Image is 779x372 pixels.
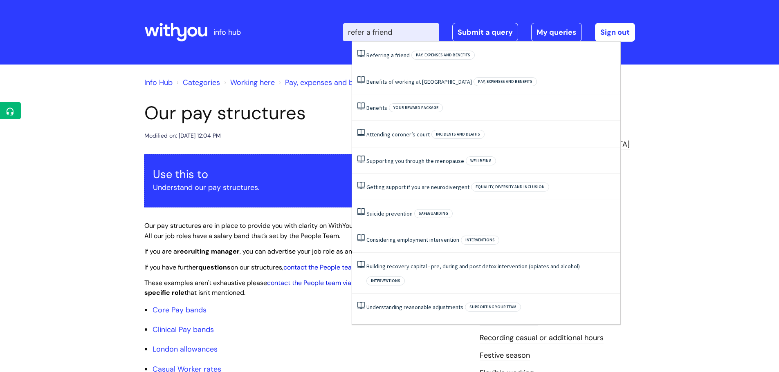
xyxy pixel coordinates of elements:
[153,325,214,334] a: Clinical Pay bands
[153,344,218,354] a: London allowances
[144,78,173,87] a: Info Hub
[198,263,231,272] strong: questions
[366,210,413,217] a: Suicide prevention
[366,78,472,85] a: Benefits of working at [GEOGRAPHIC_DATA]
[411,51,475,60] span: Pay, expenses and benefits
[366,263,580,270] a: Building recovery capital - pre, during and post detox intervention (opiates and alcohol)
[343,23,439,41] input: Search
[153,181,459,194] p: Understand our pay structures.
[366,157,464,165] a: Supporting you through the menopause
[531,23,582,42] a: My queries
[414,209,453,218] span: Safeguarding
[267,278,393,287] a: contact the People team via the Helpdesk
[389,103,443,112] span: Your reward package
[144,102,467,124] h1: Our pay structures
[471,183,549,192] span: Equality, Diversity and Inclusion
[480,350,530,361] a: Festive season
[391,51,394,59] span: a
[183,78,220,87] a: Categories
[480,333,604,343] a: Recording casual or additional hours
[465,303,521,312] span: Supporting your team
[466,156,496,165] span: Wellbeing
[366,104,387,111] a: Benefits
[452,23,518,42] a: Submit a query
[366,236,459,243] a: Considering employment intervention
[366,303,463,311] a: Understanding reasonable adjustments
[461,236,499,245] span: Interventions
[153,305,207,315] a: Core Pay bands
[144,263,410,272] span: If you have further on our structures, .
[285,78,376,87] a: Pay, expenses and benefits
[144,247,467,256] span: If you are a , you can advertise your job role as any salary within the assigned pay band.
[177,247,240,256] strong: recruiting manager
[595,23,635,42] a: Sign out
[222,76,275,89] li: Working here
[431,130,485,139] span: Incidents and deaths
[366,51,390,59] span: Referring
[366,183,469,191] a: Getting support if you are neurodivergent
[366,276,405,285] span: Interventions
[175,76,220,89] li: Solution home
[474,77,537,86] span: Pay, expenses and benefits
[366,131,430,138] a: Attending coroner’s court
[144,278,458,297] span: These examples aren't exhaustive please if you want to that isn't mentioned.
[213,26,241,39] p: info hub
[230,78,275,87] a: Working here
[144,221,467,240] span: Our pay structures are in place to provide you with clarity on WithYou salaries, allowances and c...
[153,168,459,181] h3: Use this to
[144,131,221,141] div: Modified on: [DATE] 12:04 PM
[283,263,409,272] a: contact the People team via the Helpdesk
[277,76,376,89] li: Pay, expenses and benefits
[480,315,538,326] a: Referring a friend
[343,23,635,42] div: | -
[395,51,410,59] span: friend
[366,51,410,59] a: Referring a friend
